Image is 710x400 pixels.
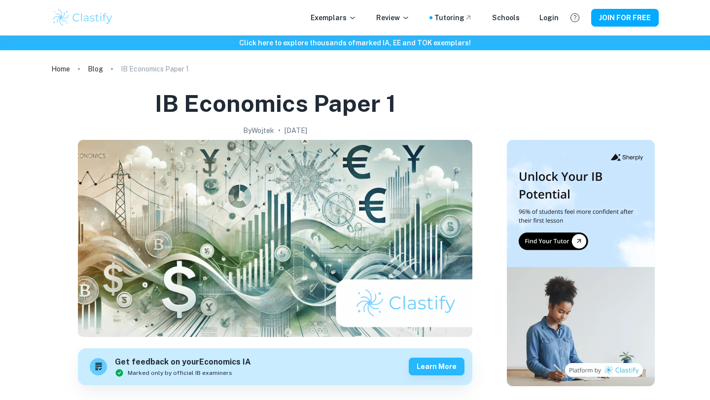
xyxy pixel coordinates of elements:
[278,125,281,136] p: •
[121,64,189,74] p: IB Economics Paper 1
[155,88,396,119] h1: IB Economics Paper 1
[51,62,70,76] a: Home
[434,12,472,23] a: Tutoring
[539,12,559,23] a: Login
[78,348,472,385] a: Get feedback on yourEconomics IAMarked only by official IB examinersLearn more
[2,37,708,48] h6: Click here to explore thousands of marked IA, EE and TOK exemplars !
[591,9,659,27] button: JOIN FOR FREE
[243,125,274,136] h2: By Wojtek
[284,125,307,136] h2: [DATE]
[51,8,114,28] img: Clastify logo
[128,368,232,377] span: Marked only by official IB examiners
[507,140,655,386] img: Thumbnail
[492,12,520,23] a: Schools
[88,62,103,76] a: Blog
[409,358,464,375] button: Learn more
[376,12,410,23] p: Review
[115,356,251,368] h6: Get feedback on your Economics IA
[78,140,472,337] img: IB Economics Paper 1 cover image
[311,12,356,23] p: Exemplars
[567,9,583,26] button: Help and Feedback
